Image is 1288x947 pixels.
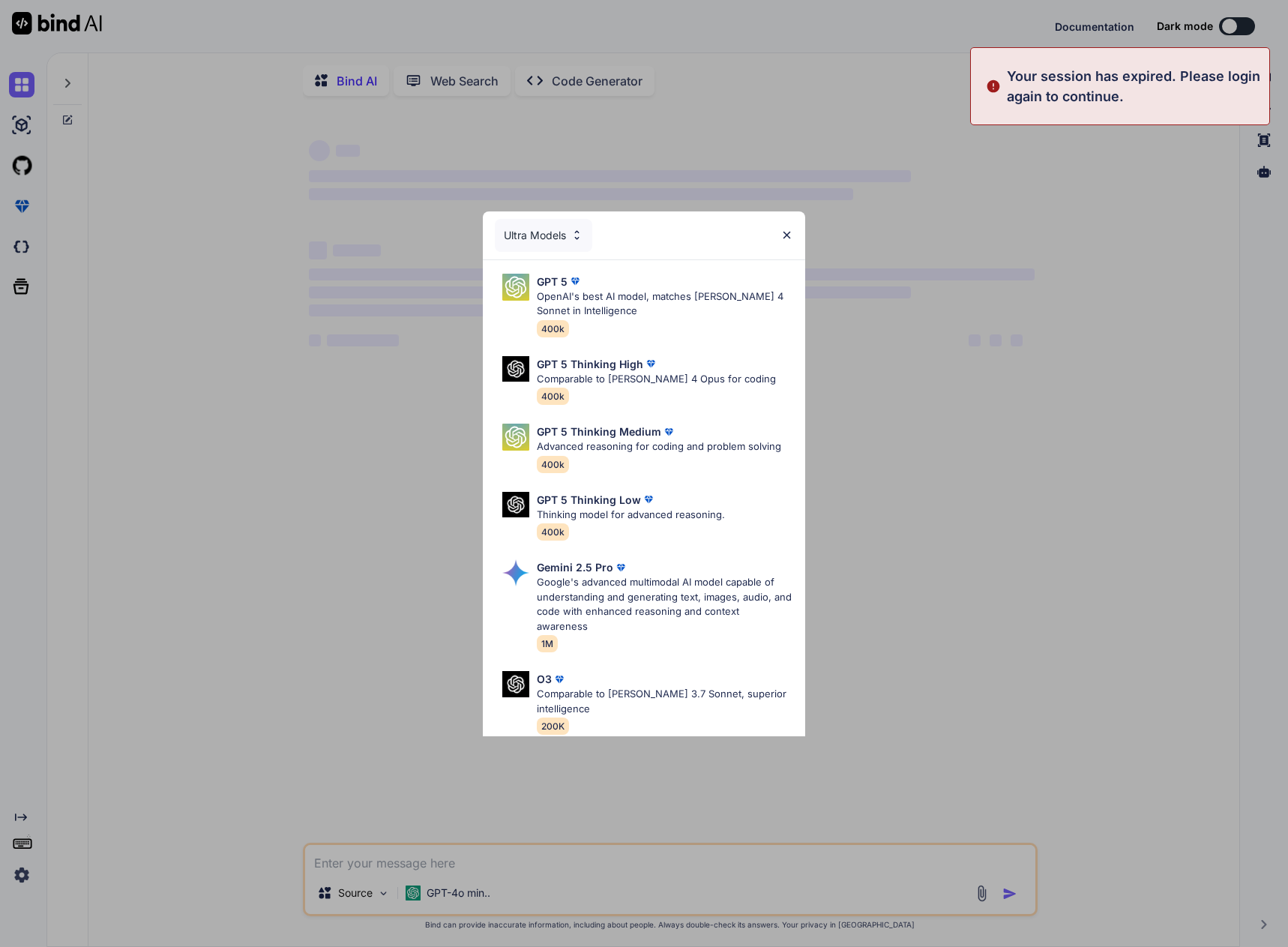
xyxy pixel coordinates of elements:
img: Pick Models [502,559,529,586]
img: Pick Models [502,356,529,382]
img: Pick Models [502,274,529,301]
p: GPT 5 Thinking High [537,356,643,372]
img: premium [568,274,583,289]
p: O3 [537,671,552,687]
p: Google's advanced multimodal AI model capable of understanding and generating text, images, audio... [537,575,793,634]
span: 200K [537,718,569,735]
p: GPT 5 [537,274,568,289]
span: 400k [537,456,569,473]
img: premium [661,424,676,439]
p: OpenAI's best AI model, matches [PERSON_NAME] 4 Sonnet in Intelligence [537,289,793,319]
img: Pick Models [502,671,529,697]
img: premium [552,672,567,687]
span: 1M [537,635,558,652]
span: 400k [537,523,569,541]
div: Ultra Models [495,219,592,252]
p: Advanced reasoning for coding and problem solving [537,439,781,454]
img: Pick Models [502,424,529,451]
img: close [780,229,793,241]
p: Thinking model for advanced reasoning. [537,508,725,523]
img: Pick Models [571,229,583,241]
span: 400k [537,320,569,337]
p: Your session has expired. Please login again to continue. [1007,66,1260,106]
img: alert [986,66,1001,106]
img: premium [613,560,628,575]
img: premium [643,356,658,371]
p: Comparable to [PERSON_NAME] 4 Opus for coding [537,372,776,387]
p: GPT 5 Thinking Low [537,492,641,508]
span: 400k [537,388,569,405]
p: GPT 5 Thinking Medium [537,424,661,439]
p: Comparable to [PERSON_NAME] 3.7 Sonnet, superior intelligence [537,687,793,716]
p: Gemini 2.5 Pro [537,559,613,575]
img: Pick Models [502,492,529,518]
img: premium [641,492,656,507]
